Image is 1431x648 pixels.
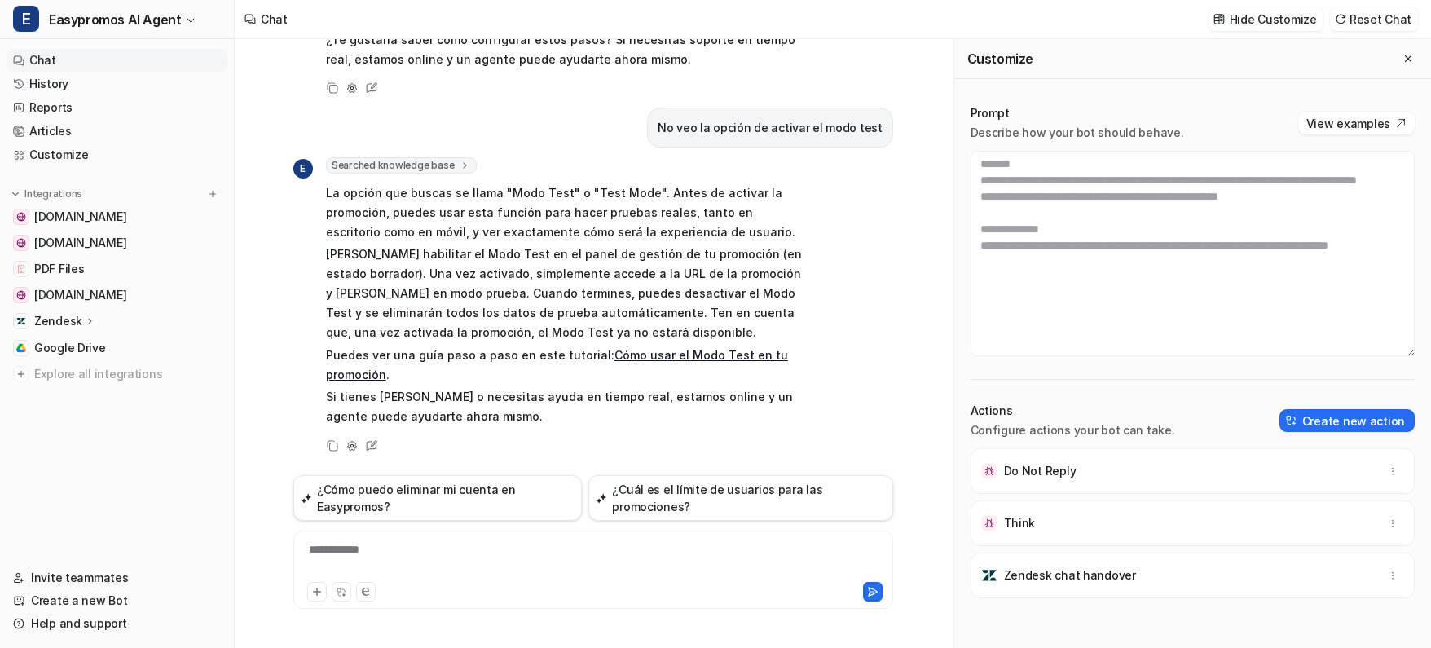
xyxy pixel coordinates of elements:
[1209,7,1323,31] button: Hide Customize
[24,187,82,201] p: Integrations
[1398,49,1418,68] button: Close flyout
[7,143,227,166] a: Customize
[10,188,21,200] img: expand menu
[981,463,997,479] img: Do Not Reply icon
[971,105,1184,121] p: Prompt
[1279,409,1415,432] button: Create new action
[326,245,803,342] p: [PERSON_NAME] habilitar el Modo Test en el panel de gestión de tu promoción (en estado borrador)....
[7,205,227,228] a: www.notion.com[DOMAIN_NAME]
[7,73,227,95] a: History
[34,340,106,356] span: Google Drive
[1213,13,1225,25] img: customize
[7,284,227,306] a: www.easypromosapp.com[DOMAIN_NAME]
[326,183,803,242] p: La opción que buscas se llama "Modo Test" o "Test Mode". Antes de activar la promoción, puedes us...
[1335,13,1346,25] img: reset
[981,515,997,531] img: Think icon
[34,209,126,225] span: [DOMAIN_NAME]
[588,475,892,521] button: ¿Cuál es el límite de usuarios para las promociones?
[971,403,1175,419] p: Actions
[16,316,26,326] img: Zendesk
[967,51,1033,67] h2: Customize
[7,231,227,254] a: easypromos-apiref.redoc.ly[DOMAIN_NAME]
[16,264,26,274] img: PDF Files
[293,159,313,179] span: E
[34,361,221,387] span: Explore all integrations
[34,261,84,277] span: PDF Files
[13,366,29,382] img: explore all integrations
[981,567,997,584] img: Zendesk chat handover icon
[7,589,227,612] a: Create a new Bot
[658,118,883,138] p: No veo la opción de activar el modo test
[16,290,26,300] img: www.easypromosapp.com
[261,11,288,28] div: Chat
[34,313,82,329] p: Zendesk
[1004,463,1077,479] p: Do Not Reply
[49,8,181,31] span: Easypromos AI Agent
[16,238,26,248] img: easypromos-apiref.redoc.ly
[1298,112,1415,134] button: View examples
[326,346,803,385] p: Puedes ver una guía paso a paso en este tutorial: .
[1004,515,1036,531] p: Think
[326,30,803,69] p: ¿Te gustaría saber cómo configurar estos pasos? Si necesitas soporte en tiempo real, estamos onli...
[7,96,227,119] a: Reports
[34,287,126,303] span: [DOMAIN_NAME]
[7,612,227,635] a: Help and support
[34,235,126,251] span: [DOMAIN_NAME]
[7,120,227,143] a: Articles
[1230,11,1317,28] p: Hide Customize
[326,348,788,381] a: Cómo usar el Modo Test en tu promoción
[7,186,87,202] button: Integrations
[1286,415,1297,426] img: create-action-icon.svg
[971,422,1175,439] p: Configure actions your bot can take.
[7,363,227,386] a: Explore all integrations
[13,6,39,32] span: E
[7,566,227,589] a: Invite teammates
[293,475,583,521] button: ¿Cómo puedo eliminar mi cuenta en Easypromos?
[7,337,227,359] a: Google DriveGoogle Drive
[16,212,26,222] img: www.notion.com
[1004,567,1136,584] p: Zendesk chat handover
[326,387,803,426] p: Si tienes [PERSON_NAME] o necesitas ayuda en tiempo real, estamos online y un agente puede ayudar...
[1330,7,1418,31] button: Reset Chat
[326,157,477,174] span: Searched knowledge base
[7,258,227,280] a: PDF FilesPDF Files
[207,188,218,200] img: menu_add.svg
[7,49,227,72] a: Chat
[971,125,1184,141] p: Describe how your bot should behave.
[16,343,26,353] img: Google Drive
